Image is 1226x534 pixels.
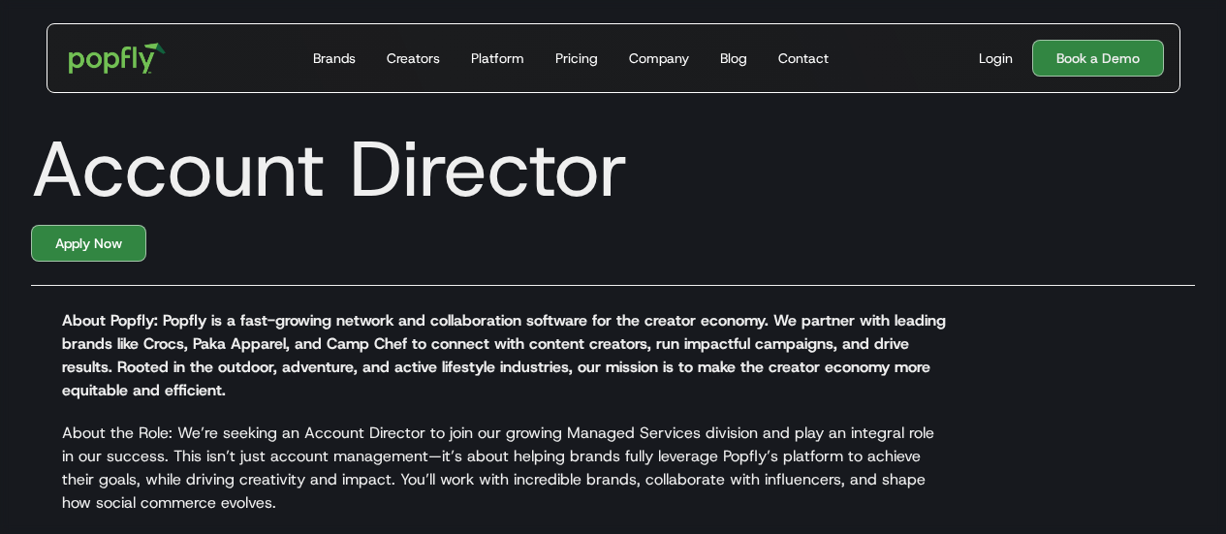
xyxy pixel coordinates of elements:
[629,48,689,68] div: Company
[387,48,440,68] div: Creators
[621,24,697,92] a: Company
[555,48,598,68] div: Pricing
[31,225,146,262] a: Apply Now
[379,24,448,92] a: Creators
[979,48,1013,68] div: Login
[55,29,180,87] a: home
[62,422,946,515] p: About the Role: We’re seeking an Account Director to join our growing Managed Services division a...
[463,24,532,92] a: Platform
[548,24,606,92] a: Pricing
[712,24,755,92] a: Blog
[16,122,1210,215] h1: Account Director
[471,48,524,68] div: Platform
[778,48,829,68] div: Contact
[62,310,946,400] strong: About Popfly: Popfly is a fast-growing network and collaboration software for the creator economy...
[971,48,1021,68] a: Login
[1032,40,1164,77] a: Book a Demo
[313,48,356,68] div: Brands
[720,48,747,68] div: Blog
[770,24,836,92] a: Contact
[305,24,363,92] a: Brands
